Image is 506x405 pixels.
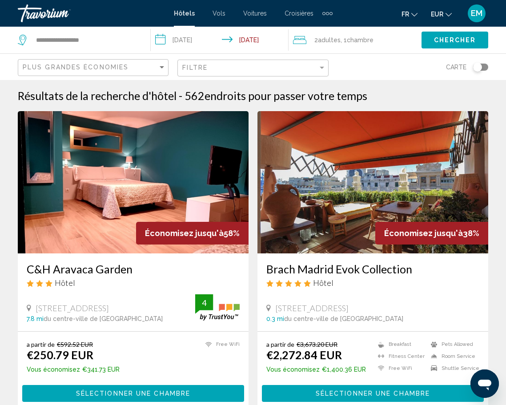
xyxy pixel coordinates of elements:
[182,64,208,71] span: Filtre
[185,89,367,102] h2: 562
[174,10,195,17] a: Hôtels
[313,278,333,288] span: Hôtel
[426,365,479,372] li: Shuttle Service
[205,89,367,102] span: endroits pour passer votre temps
[373,353,426,360] li: Fitness Center
[22,385,244,401] button: Sélectionner une chambre
[177,59,328,77] button: Filter
[55,278,75,288] span: Hôtel
[27,341,55,348] span: a partir de
[446,61,466,73] span: Carte
[375,222,488,245] div: 38%
[18,111,249,253] img: Hotel image
[213,10,225,17] a: Vols
[266,262,479,276] a: Brach Madrid Evok Collection
[465,4,488,23] button: User Menu
[284,315,403,322] span: du centre-ville de [GEOGRAPHIC_DATA]
[23,64,166,72] mat-select: Sort by
[471,9,482,18] span: EM
[18,4,165,22] a: Travorium
[266,315,284,322] span: 0.3 mi
[266,366,320,373] span: Vous économisez
[373,365,426,372] li: Free WiFi
[341,34,373,46] span: , 1
[266,366,366,373] p: €1,400.36 EUR
[318,36,341,44] span: Adultes
[179,89,182,102] span: -
[36,303,109,313] span: [STREET_ADDRESS]
[136,222,249,245] div: 58%
[434,37,476,44] span: Chercher
[322,6,333,20] button: Extra navigation items
[266,278,479,288] div: 5 star Hotel
[422,32,488,48] button: Chercher
[262,385,484,401] button: Sélectionner une chambre
[76,390,190,397] span: Sélectionner une chambre
[426,341,479,348] li: Pets Allowed
[262,387,484,397] a: Sélectionner une chambre
[201,341,240,348] li: Free WiFi
[275,303,349,313] span: [STREET_ADDRESS]
[151,27,288,53] button: Check-in date: Oct 19, 2025 Check-out date: Oct 25, 2025
[431,11,443,18] span: EUR
[243,10,267,17] a: Voitures
[27,262,240,276] a: C&H Aravaca Garden
[297,341,337,348] del: €3,673.20 EUR
[285,10,313,17] a: Croisières
[23,64,129,71] span: Plus grandes économies
[27,315,44,322] span: 7.8 mi
[195,294,240,321] img: trustyou-badge.svg
[316,390,430,397] span: Sélectionner une chambre
[266,348,342,361] ins: €2,272.84 EUR
[431,8,452,20] button: Change currency
[27,366,80,373] span: Vous économisez
[44,315,163,322] span: du centre-ville de [GEOGRAPHIC_DATA]
[145,229,224,238] span: Économisez jusqu'à
[27,366,120,373] p: €341.73 EUR
[289,27,422,53] button: Travelers: 2 adults, 0 children
[384,229,463,238] span: Économisez jusqu'à
[57,341,93,348] del: €592.52 EUR
[27,348,93,361] ins: €250.79 EUR
[257,111,488,253] img: Hotel image
[373,341,426,348] li: Breakfast
[470,369,499,398] iframe: Bouton de lancement de la fenêtre de messagerie
[466,63,488,71] button: Toggle map
[18,89,177,102] h1: Résultats de la recherche d'hôtel
[402,11,409,18] span: fr
[314,34,341,46] span: 2
[426,353,479,360] li: Room Service
[402,8,418,20] button: Change language
[195,297,213,308] div: 4
[347,36,373,44] span: Chambre
[266,341,294,348] span: a partir de
[27,278,240,288] div: 3 star Hotel
[22,387,244,397] a: Sélectionner une chambre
